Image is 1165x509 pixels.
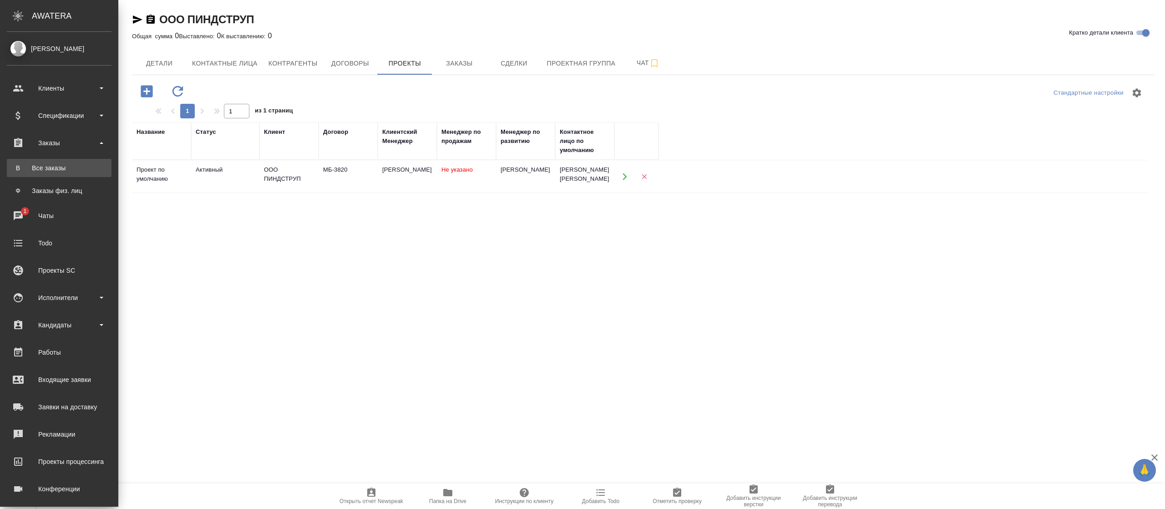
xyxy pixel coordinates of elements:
button: Удалить [635,167,653,186]
div: Работы [7,346,111,359]
button: Открыть [615,167,634,186]
a: Работы [2,341,116,364]
a: Todo [2,232,116,254]
a: Входящие заявки [2,368,116,391]
div: Договор [323,127,348,137]
a: ВВсе заказы [7,159,111,177]
div: Менеджер по развитию [501,127,551,146]
a: Проекты SC [2,259,116,282]
div: Проекты процессинга [7,455,111,468]
button: Папка на Drive [410,484,486,509]
a: ФЗаказы физ. лиц [7,182,111,200]
button: Инструкции по клиенту [486,484,562,509]
button: Скопировать ссылку для ЯМессенджера [132,14,143,25]
span: Договоры [328,58,372,69]
div: Активный [196,165,255,174]
div: Статус [196,127,216,137]
span: Сделки [492,58,536,69]
span: Детали [137,58,181,69]
div: Заказы [7,136,111,150]
button: 🙏 [1133,459,1156,482]
button: Добавить Todo [562,484,639,509]
p: Общая сумма [132,33,175,40]
span: Добавить инструкции перевода [797,495,863,508]
a: Проекты процессинга [2,450,116,473]
span: Проекты [383,58,426,69]
div: split button [1051,86,1126,100]
svg: Подписаться [649,58,660,69]
div: Клиент [264,127,285,137]
div: Проекты SC [7,264,111,277]
div: AWATERA [32,7,118,25]
a: ООО ПИНДСТРУП [159,13,254,25]
span: Отметить проверку [653,498,701,504]
span: Чат [626,57,670,69]
div: Входящие заявки [7,373,111,387]
div: Исполнители [7,291,111,305]
p: Выставлено: [179,33,217,40]
a: 1Чаты [2,204,116,227]
div: 0 0 0 [132,31,1155,41]
div: Контактное лицо по умолчанию [560,127,610,155]
div: Клиентский Менеджер [382,127,432,146]
div: Все заказы [11,163,107,173]
div: [PERSON_NAME] [PERSON_NAME] [560,165,610,183]
p: К выставлению: [221,33,268,40]
span: Контактные лица [192,58,258,69]
span: Папка на Drive [429,498,466,504]
button: Добавить инструкции верстки [715,484,792,509]
span: Кратко детали клиента [1069,28,1133,37]
div: Чаты [7,209,111,223]
span: Не указано [441,166,473,173]
button: Обновить данные [165,82,190,101]
div: ООО ПИНДСТРУП [264,165,314,183]
div: Заявки на доставку [7,400,111,414]
button: Добавить проект [134,82,159,101]
button: Скопировать ссылку [145,14,156,25]
span: Добавить инструкции верстки [721,495,786,508]
div: Кандидаты [7,318,111,332]
div: Конференции [7,482,111,496]
button: Открыть отчет Newspeak [333,484,410,509]
span: Контрагенты [268,58,318,69]
div: Менеджер по продажам [441,127,491,146]
a: Конференции [2,478,116,500]
span: Настроить таблицу [1126,82,1148,104]
div: Клиенты [7,81,111,95]
span: Проектная группа [547,58,615,69]
button: Добавить инструкции перевода [792,484,868,509]
span: из 1 страниц [255,105,293,118]
div: [PERSON_NAME] [7,44,111,54]
a: Рекламации [2,423,116,446]
div: Спецификации [7,109,111,122]
div: Название [137,127,165,137]
div: Заказы физ. лиц [11,186,107,195]
span: Заказы [437,58,481,69]
span: Открыть отчет Newspeak [339,498,403,504]
span: 1 [18,207,32,216]
div: Проект по умолчанию [137,165,187,183]
span: Добавить Todo [582,498,619,504]
div: Todo [7,236,111,250]
span: Инструкции по клиенту [495,498,554,504]
a: Заявки на доставку [2,396,116,418]
div: [PERSON_NAME] [382,165,432,174]
span: 🙏 [1137,461,1152,480]
div: [PERSON_NAME] [501,165,551,174]
div: МБ-3820 [323,165,373,174]
button: Отметить проверку [639,484,715,509]
div: Рекламации [7,428,111,441]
